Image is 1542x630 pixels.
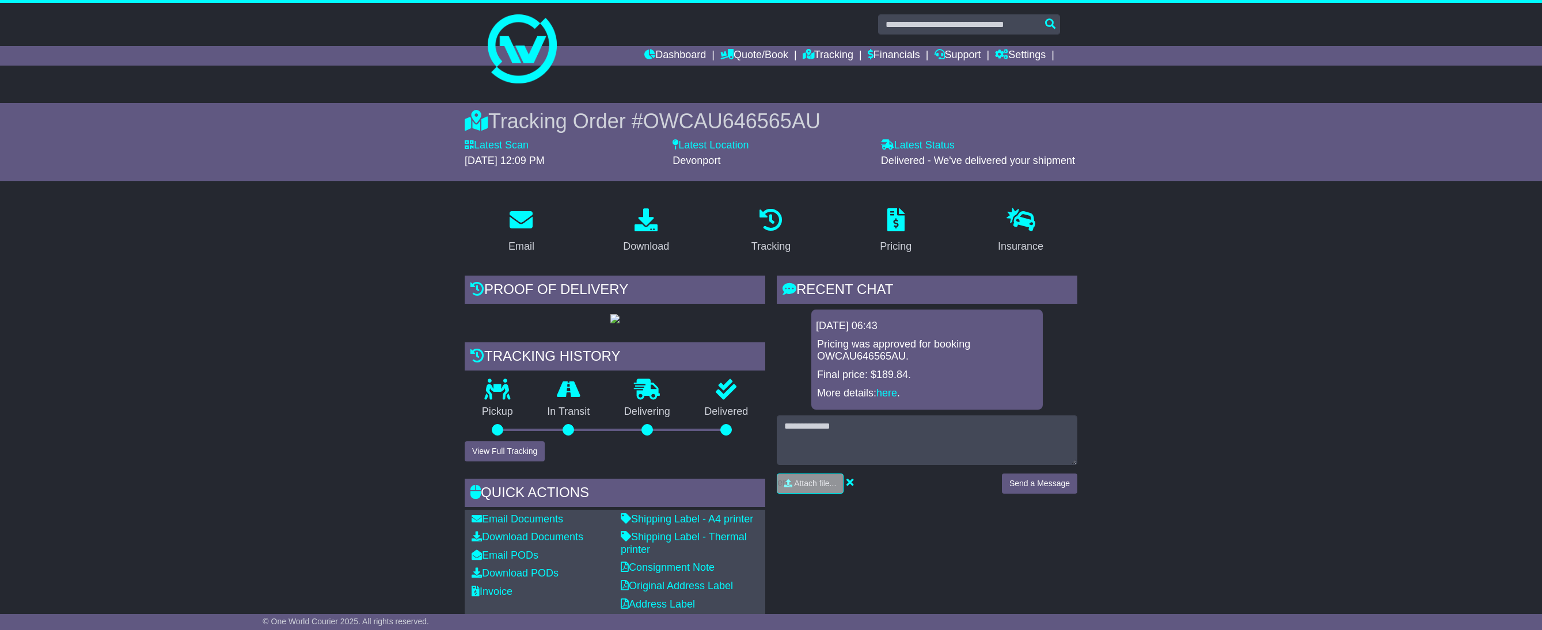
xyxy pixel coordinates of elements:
[817,387,1037,400] p: More details: .
[610,314,620,323] img: GetPodImage
[621,598,695,610] a: Address Label
[1002,474,1077,494] button: Send a Message
[465,479,765,510] div: Quick Actions
[803,46,853,66] a: Tracking
[990,204,1051,258] a: Insurance
[465,342,765,373] div: Tracking history
[465,406,530,418] p: Pickup
[868,46,920,66] a: Financials
[621,531,747,555] a: Shipping Label - Thermal printer
[998,239,1043,254] div: Insurance
[508,239,534,254] div: Email
[881,155,1075,166] span: Delivered - We've delivered your shipment
[623,239,669,254] div: Download
[817,338,1037,363] p: Pricing was approved for booking OWCAU646565AU.
[876,387,897,399] a: here
[530,406,607,418] p: In Transit
[465,139,529,152] label: Latest Scan
[688,406,766,418] p: Delivered
[880,239,911,254] div: Pricing
[817,369,1037,381] p: Final price: $189.84.
[465,441,545,461] button: View Full Tracking
[465,109,1077,133] div: Tracking Order #
[472,549,538,561] a: Email PODs
[472,586,512,597] a: Invoice
[744,204,798,258] a: Tracking
[501,204,542,258] a: Email
[872,204,919,258] a: Pricing
[673,139,749,152] label: Latest Location
[816,320,1038,333] div: [DATE] 06:43
[472,513,563,525] a: Email Documents
[465,276,765,307] div: Proof of Delivery
[465,155,545,166] span: [DATE] 12:09 PM
[751,239,791,254] div: Tracking
[472,531,583,543] a: Download Documents
[643,109,821,133] span: OWCAU646565AU
[621,513,753,525] a: Shipping Label - A4 printer
[472,567,559,579] a: Download PODs
[607,406,688,418] p: Delivering
[777,276,1077,307] div: RECENT CHAT
[995,46,1046,66] a: Settings
[616,204,677,258] a: Download
[935,46,981,66] a: Support
[263,617,429,626] span: © One World Courier 2025. All rights reserved.
[881,139,955,152] label: Latest Status
[621,580,733,591] a: Original Address Label
[621,562,715,573] a: Consignment Note
[720,46,788,66] a: Quote/Book
[673,155,720,166] span: Devonport
[644,46,706,66] a: Dashboard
